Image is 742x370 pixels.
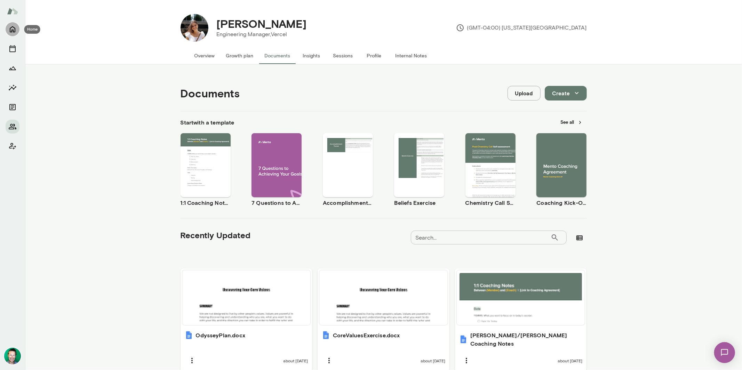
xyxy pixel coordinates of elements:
button: Overview [189,47,221,64]
button: Home [6,22,19,36]
button: Growth Plan [6,61,19,75]
button: Create [545,86,587,100]
h4: Documents [181,87,240,100]
h6: OdysseyPlan.docx [196,331,245,339]
span: about [DATE] [283,358,308,363]
button: Sessions [6,42,19,56]
span: about [DATE] [421,358,445,363]
h6: [PERSON_NAME]/[PERSON_NAME] Coaching Notes [470,331,583,348]
button: Documents [6,100,19,114]
button: Insights [296,47,327,64]
button: Documents [259,47,296,64]
h6: 7 Questions to Achieving Your Goals [252,199,302,207]
button: Growth plan [221,47,259,64]
button: See all [557,117,587,128]
h6: CoreValuesExercise.docx [333,331,400,339]
button: Internal Notes [390,47,433,64]
h6: Start with a template [181,118,234,127]
h4: [PERSON_NAME] [217,17,307,30]
h6: Beliefs Exercise [394,199,444,207]
img: OdysseyPlan.docx [185,331,193,339]
button: Upload [508,86,541,100]
span: about [DATE] [558,358,582,363]
img: Kathryn Middleton [181,14,208,42]
h6: Coaching Kick-Off | Coaching Agreement [536,199,587,207]
h6: 1:1 Coaching Notes [181,199,231,207]
button: Profile [359,47,390,64]
img: Mento [7,5,18,18]
img: CoreValuesExercise.docx [322,331,330,339]
img: Brian Lawrence [4,348,21,364]
p: (GMT-04:00) [US_STATE][GEOGRAPHIC_DATA] [456,24,587,32]
button: Members [6,120,19,134]
h6: Chemistry Call Self-Assessment [Coaches only] [465,199,516,207]
h5: Recently Updated [181,230,251,241]
button: Client app [6,139,19,153]
div: Home [24,25,40,34]
button: Sessions [327,47,359,64]
img: Kathryn/Brian Coaching Notes [459,335,468,344]
p: Engineering Manager, Vercel [217,30,307,39]
button: Insights [6,81,19,95]
h6: Accomplishment Tracker [323,199,373,207]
